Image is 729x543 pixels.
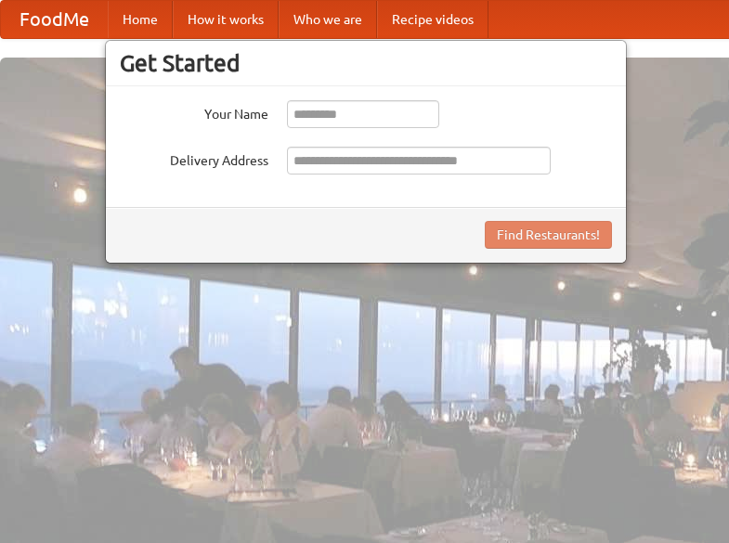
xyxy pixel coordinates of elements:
[120,147,268,170] label: Delivery Address
[173,1,279,38] a: How it works
[485,221,612,249] button: Find Restaurants!
[120,49,612,77] h3: Get Started
[108,1,173,38] a: Home
[120,100,268,123] label: Your Name
[377,1,488,38] a: Recipe videos
[279,1,377,38] a: Who we are
[1,1,108,38] a: FoodMe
